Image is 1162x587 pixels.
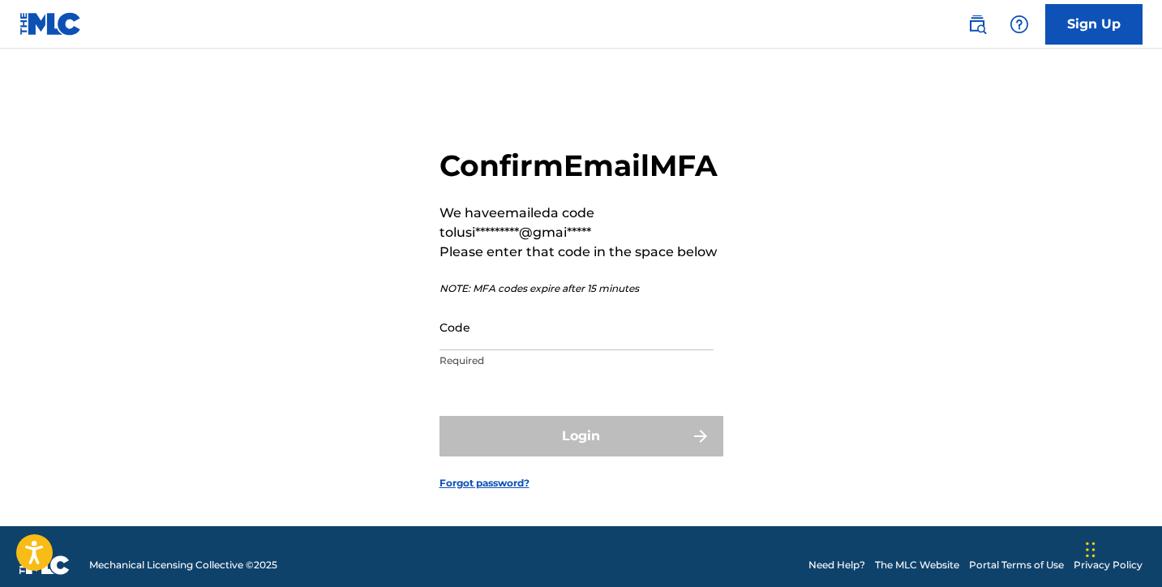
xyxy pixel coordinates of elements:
[19,12,82,36] img: MLC Logo
[440,353,714,368] p: Required
[440,148,723,184] h2: Confirm Email MFA
[1086,525,1096,574] div: Drag
[19,555,70,575] img: logo
[1074,558,1143,572] a: Privacy Policy
[961,8,993,41] a: Public Search
[1003,8,1036,41] div: Help
[440,242,723,262] p: Please enter that code in the space below
[808,558,865,572] a: Need Help?
[440,281,723,296] p: NOTE: MFA codes expire after 15 minutes
[969,558,1064,572] a: Portal Terms of Use
[875,558,959,572] a: The MLC Website
[1045,4,1143,45] a: Sign Up
[1010,15,1029,34] img: help
[1081,509,1162,587] iframe: Chat Widget
[89,558,277,572] span: Mechanical Licensing Collective © 2025
[440,476,530,491] a: Forgot password?
[967,15,987,34] img: search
